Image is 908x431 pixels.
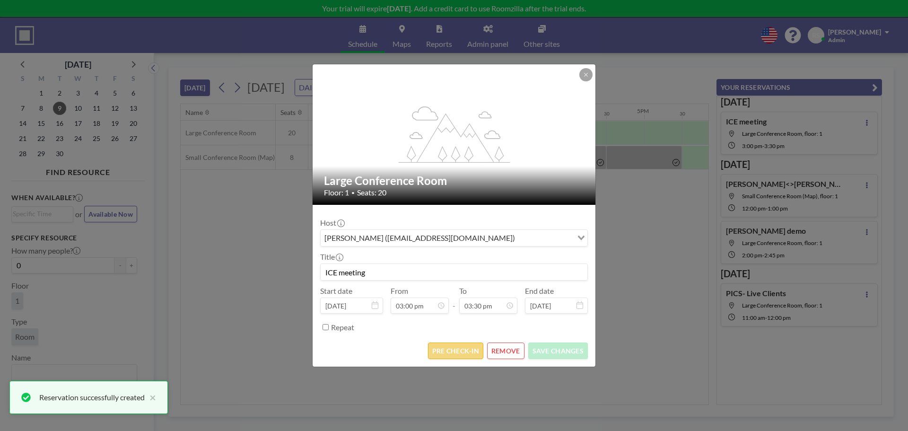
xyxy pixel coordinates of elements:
[324,188,349,197] span: Floor: 1
[39,392,145,403] div: Reservation successfully created
[320,286,352,296] label: Start date
[525,286,554,296] label: End date
[391,286,408,296] label: From
[357,188,386,197] span: Seats: 20
[487,343,524,359] button: REMOVE
[321,230,587,246] div: Search for option
[428,343,483,359] button: PRE CHECK-IN
[320,218,344,228] label: Host
[453,290,455,310] span: -
[145,392,156,403] button: close
[399,106,510,162] g: flex-grow: 1.2;
[324,174,585,188] h2: Large Conference Room
[323,232,517,244] span: [PERSON_NAME] ([EMAIL_ADDRESS][DOMAIN_NAME])
[351,189,355,196] span: •
[459,286,467,296] label: To
[528,343,588,359] button: SAVE CHANGES
[321,264,587,280] input: (No title)
[331,323,354,332] label: Repeat
[518,232,572,244] input: Search for option
[320,252,342,262] label: Title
